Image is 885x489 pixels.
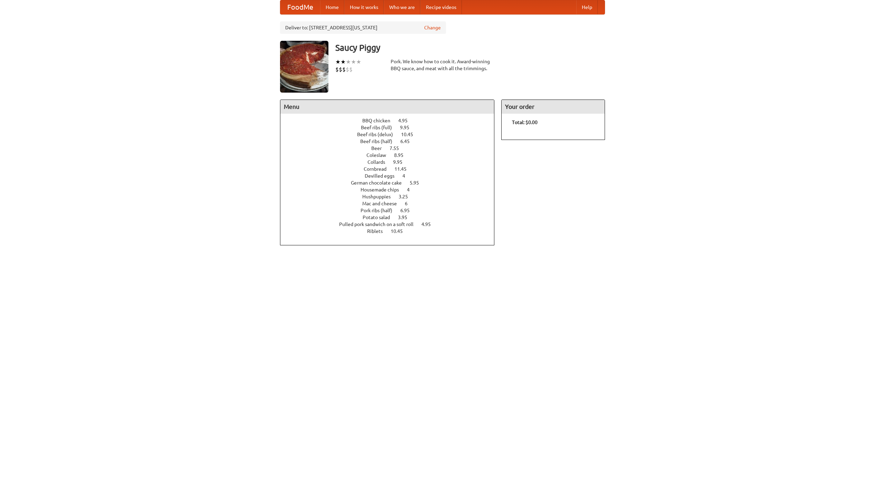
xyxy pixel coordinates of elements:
a: Hushpuppies 3.25 [362,194,421,199]
span: Beer [371,145,389,151]
span: 7.55 [390,145,406,151]
a: Beef ribs (half) 6.45 [360,139,422,144]
span: 8.95 [394,152,410,158]
a: Home [320,0,344,14]
a: Riblets 10.45 [367,228,416,234]
a: Recipe videos [420,0,462,14]
span: 4 [402,173,412,179]
li: $ [342,66,346,73]
span: Beef ribs (delux) [357,132,400,137]
a: Beef ribs (full) 9.95 [361,125,422,130]
span: Pork ribs (half) [361,208,399,213]
span: 6 [405,201,414,206]
span: 9.95 [400,125,416,130]
a: Pork ribs (half) 6.95 [361,208,422,213]
a: Beer 7.55 [371,145,412,151]
a: Pulled pork sandwich on a soft roll 4.95 [339,222,444,227]
a: Housemade chips 4 [361,187,422,192]
div: Pork. We know how to cook it. Award-winning BBQ sauce, and meat with all the trimmings. [391,58,494,72]
li: $ [346,66,349,73]
span: 5.95 [410,180,426,186]
span: 10.45 [401,132,420,137]
a: Coleslaw 8.95 [366,152,416,158]
h4: Your order [502,100,605,114]
span: 6.45 [400,139,417,144]
h3: Saucy Piggy [335,41,605,55]
span: 4.95 [421,222,438,227]
a: FoodMe [280,0,320,14]
span: Pulled pork sandwich on a soft roll [339,222,420,227]
li: ★ [351,58,356,66]
a: Cornbread 11.45 [364,166,419,172]
span: BBQ chicken [362,118,397,123]
li: $ [349,66,353,73]
span: Potato salad [363,215,397,220]
span: Riblets [367,228,390,234]
li: ★ [356,58,361,66]
b: Total: $0.00 [512,120,538,125]
span: 4.95 [398,118,414,123]
span: Hushpuppies [362,194,398,199]
span: Devilled eggs [365,173,401,179]
a: Devilled eggs 4 [365,173,418,179]
span: 3.95 [398,215,414,220]
a: Mac and cheese 6 [362,201,420,206]
span: Cornbread [364,166,393,172]
div: Deliver to: [STREET_ADDRESS][US_STATE] [280,21,446,34]
a: Change [424,24,441,31]
span: Collards [367,159,392,165]
span: Coleslaw [366,152,393,158]
span: 4 [407,187,417,192]
a: Help [576,0,598,14]
span: 10.45 [391,228,410,234]
span: Housemade chips [361,187,406,192]
a: German chocolate cake 5.95 [351,180,432,186]
a: Who we are [384,0,420,14]
span: Beef ribs (half) [360,139,399,144]
span: 11.45 [394,166,413,172]
a: BBQ chicken 4.95 [362,118,420,123]
li: ★ [346,58,351,66]
li: $ [335,66,339,73]
a: How it works [344,0,384,14]
span: Mac and cheese [362,201,404,206]
span: 6.95 [400,208,417,213]
a: Potato salad 3.95 [363,215,420,220]
span: 9.95 [393,159,409,165]
span: German chocolate cake [351,180,409,186]
span: Beef ribs (full) [361,125,399,130]
li: ★ [335,58,341,66]
img: angular.jpg [280,41,328,93]
h4: Menu [280,100,494,114]
li: ★ [341,58,346,66]
li: $ [339,66,342,73]
a: Collards 9.95 [367,159,415,165]
span: 3.25 [399,194,415,199]
a: Beef ribs (delux) 10.45 [357,132,426,137]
